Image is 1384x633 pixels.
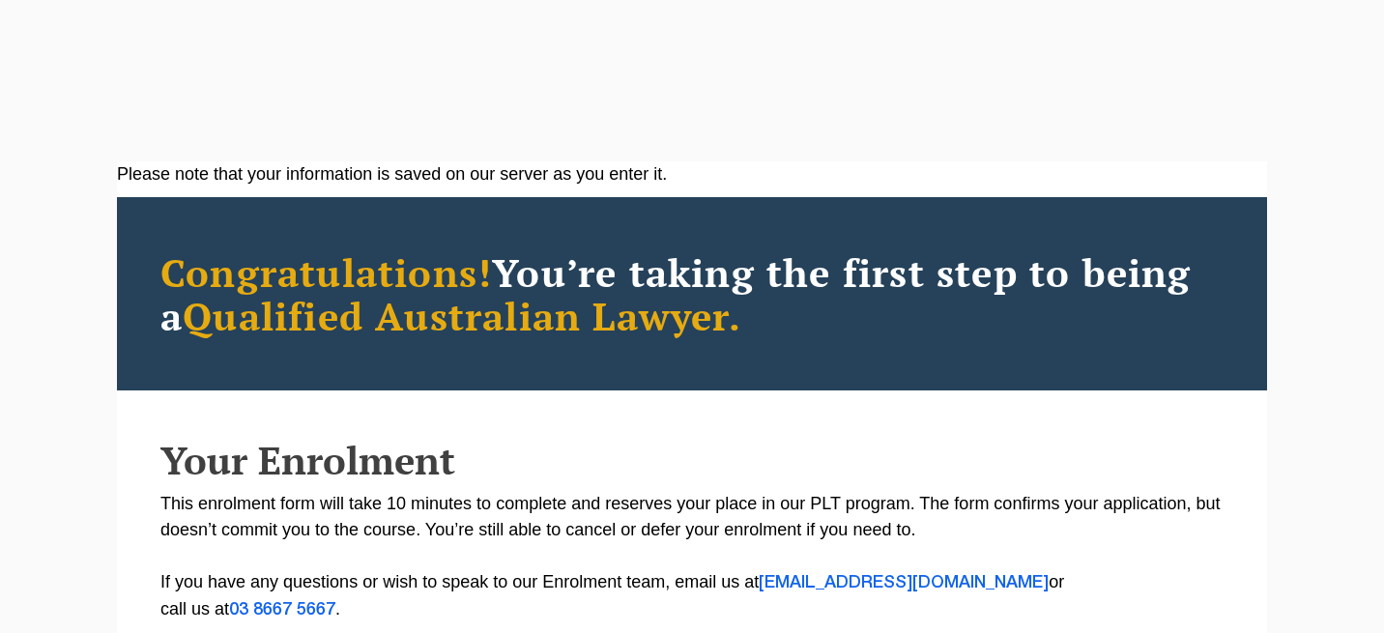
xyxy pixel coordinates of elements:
[160,491,1224,623] p: This enrolment form will take 10 minutes to complete and reserves your place in our PLT program. ...
[160,246,492,298] span: Congratulations!
[160,250,1224,337] h2: You’re taking the first step to being a
[229,602,335,618] a: 03 8667 5667
[759,575,1049,590] a: [EMAIL_ADDRESS][DOMAIN_NAME]
[117,161,1267,187] div: Please note that your information is saved on our server as you enter it.
[183,290,741,341] span: Qualified Australian Lawyer.
[160,439,1224,481] h2: Your Enrolment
